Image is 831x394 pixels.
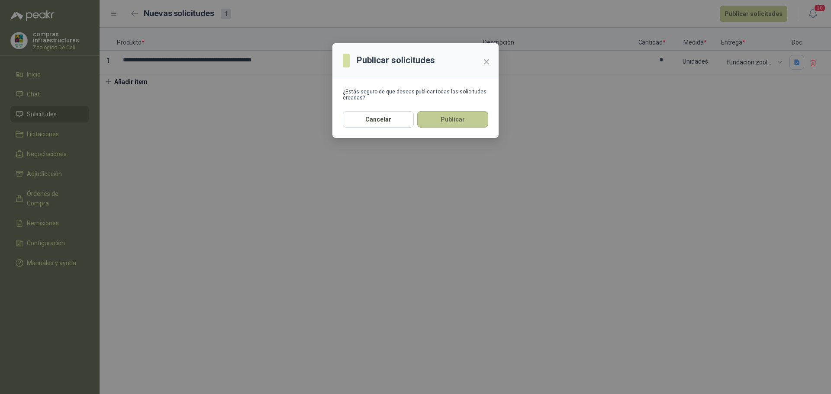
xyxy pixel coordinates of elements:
button: Publicar [417,111,488,128]
button: Close [480,55,493,69]
div: ¿Estás seguro de que deseas publicar todas las solicitudes creadas? [343,89,488,101]
span: close [483,58,490,65]
button: Cancelar [343,111,414,128]
h3: Publicar solicitudes [357,54,435,67]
